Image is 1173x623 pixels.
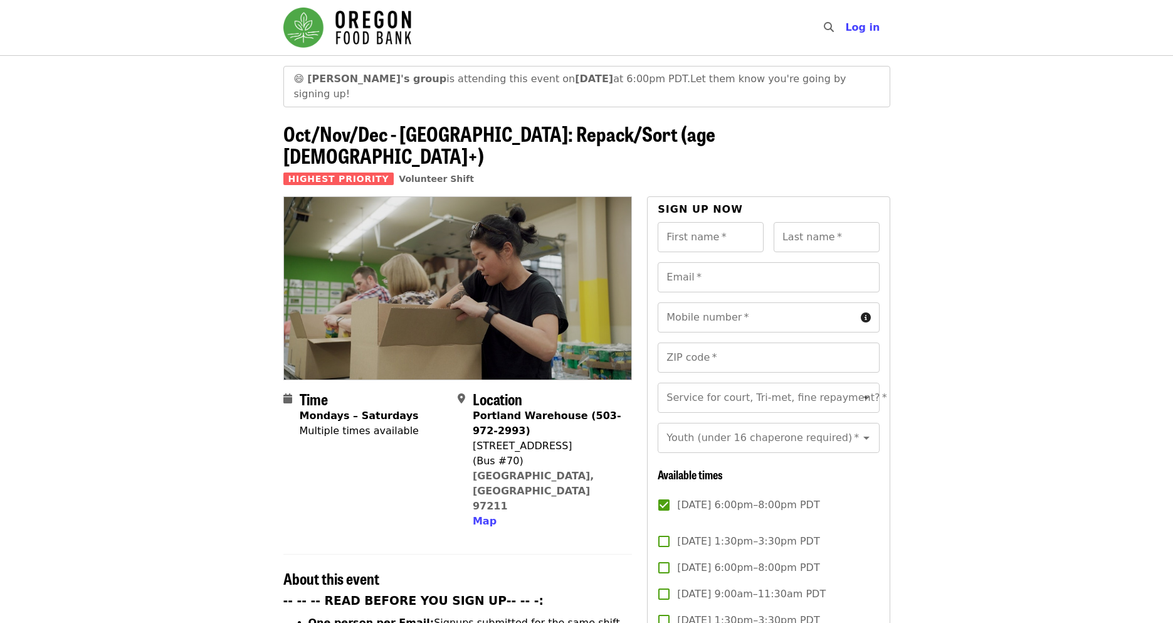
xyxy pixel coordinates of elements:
[658,343,879,373] input: ZIP code
[658,466,723,482] span: Available times
[473,439,622,454] div: [STREET_ADDRESS]
[300,410,419,422] strong: Mondays – Saturdays
[824,21,834,33] i: search icon
[294,73,305,85] span: grinning face emoji
[677,534,819,549] span: [DATE] 1:30pm–3:30pm PDT
[858,389,875,407] button: Open
[575,73,613,85] strong: [DATE]
[473,470,594,512] a: [GEOGRAPHIC_DATA], [GEOGRAPHIC_DATA] 97211
[658,262,879,292] input: Email
[861,312,871,324] i: circle-info icon
[845,21,880,33] span: Log in
[399,174,474,184] a: Volunteer Shift
[458,393,465,405] i: map-marker-alt icon
[283,567,379,589] span: About this event
[307,73,446,85] strong: [PERSON_NAME]'s group
[473,388,522,410] span: Location
[658,203,743,215] span: Sign up now
[307,73,690,85] span: is attending this event on at 6:00pm PDT.
[473,514,497,529] button: Map
[300,423,419,439] div: Multiple times available
[284,197,632,379] img: Oct/Nov/Dec - Portland: Repack/Sort (age 8+) organized by Oregon Food Bank
[658,302,855,333] input: Mobile number
[300,388,328,410] span: Time
[283,8,411,48] img: Oregon Food Bank - Home
[473,454,622,469] div: (Bus #70)
[658,222,764,252] input: First name
[841,13,851,43] input: Search
[283,119,715,170] span: Oct/Nov/Dec - [GEOGRAPHIC_DATA]: Repack/Sort (age [DEMOGRAPHIC_DATA]+)
[677,498,819,513] span: [DATE] 6:00pm–8:00pm PDT
[283,173,394,185] span: Highest Priority
[473,410,621,437] strong: Portland Warehouse (503-972-2993)
[677,587,826,602] span: [DATE] 9:00am–11:30am PDT
[283,594,544,607] strong: -- -- -- READ BEFORE YOU SIGN UP-- -- -:
[473,515,497,527] span: Map
[774,222,880,252] input: Last name
[858,429,875,447] button: Open
[283,393,292,405] i: calendar icon
[835,15,890,40] button: Log in
[677,560,819,575] span: [DATE] 6:00pm–8:00pm PDT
